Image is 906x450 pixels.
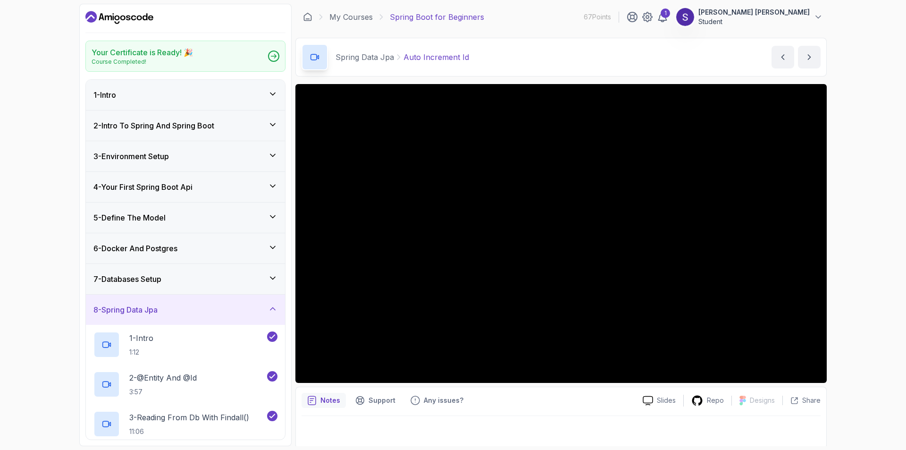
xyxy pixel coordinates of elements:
[129,412,249,423] p: 3 - Reading From Db With Findall()
[85,10,153,25] a: Dashboard
[802,396,821,405] p: Share
[676,8,694,26] img: user profile image
[93,212,166,223] h3: 5 - Define The Model
[303,12,312,22] a: Dashboard
[93,151,169,162] h3: 3 - Environment Setup
[750,396,775,405] p: Designs
[86,233,285,263] button: 6-Docker And Postgres
[320,396,340,405] p: Notes
[93,120,214,131] h3: 2 - Intro To Spring And Spring Boot
[93,273,161,285] h3: 7 - Databases Setup
[86,172,285,202] button: 4-Your First Spring Boot Api
[93,371,277,398] button: 2-@Entity And @Id3:57
[405,393,469,408] button: Feedback button
[350,393,401,408] button: Support button
[295,84,827,383] iframe: 4 - Auto Increment Id
[698,8,810,17] p: [PERSON_NAME] [PERSON_NAME]
[86,110,285,141] button: 2-Intro To Spring And Spring Boot
[390,11,484,23] p: Spring Boot for Beginners
[85,41,285,72] a: Your Certificate is Ready! 🎉Course Completed!
[93,331,277,358] button: 1-Intro1:12
[698,17,810,26] p: Student
[129,348,153,357] p: 1:12
[684,395,731,407] a: Repo
[302,393,346,408] button: notes button
[129,387,197,397] p: 3:57
[657,11,668,23] a: 1
[86,264,285,294] button: 7-Databases Setup
[336,51,394,63] p: Spring Data Jpa
[329,11,373,23] a: My Courses
[93,411,277,437] button: 3-Reading From Db With Findall()11:06
[92,47,193,58] h2: Your Certificate is Ready! 🎉
[403,51,469,63] p: Auto Increment Id
[782,396,821,405] button: Share
[93,181,193,193] h3: 4 - Your First Spring Boot Api
[86,295,285,325] button: 8-Spring Data Jpa
[584,12,611,22] p: 67 Points
[798,46,821,68] button: next content
[424,396,463,405] p: Any issues?
[93,89,116,101] h3: 1 - Intro
[86,80,285,110] button: 1-Intro
[369,396,395,405] p: Support
[772,46,794,68] button: previous content
[661,8,670,18] div: 1
[93,243,177,254] h3: 6 - Docker And Postgres
[129,332,153,344] p: 1 - Intro
[635,396,683,406] a: Slides
[92,58,193,66] p: Course Completed!
[93,304,158,315] h3: 8 - Spring Data Jpa
[657,396,676,405] p: Slides
[129,372,197,383] p: 2 - @Entity And @Id
[676,8,823,26] button: user profile image[PERSON_NAME] [PERSON_NAME]Student
[86,203,285,233] button: 5-Define The Model
[86,141,285,171] button: 3-Environment Setup
[129,427,249,436] p: 11:06
[707,396,724,405] p: Repo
